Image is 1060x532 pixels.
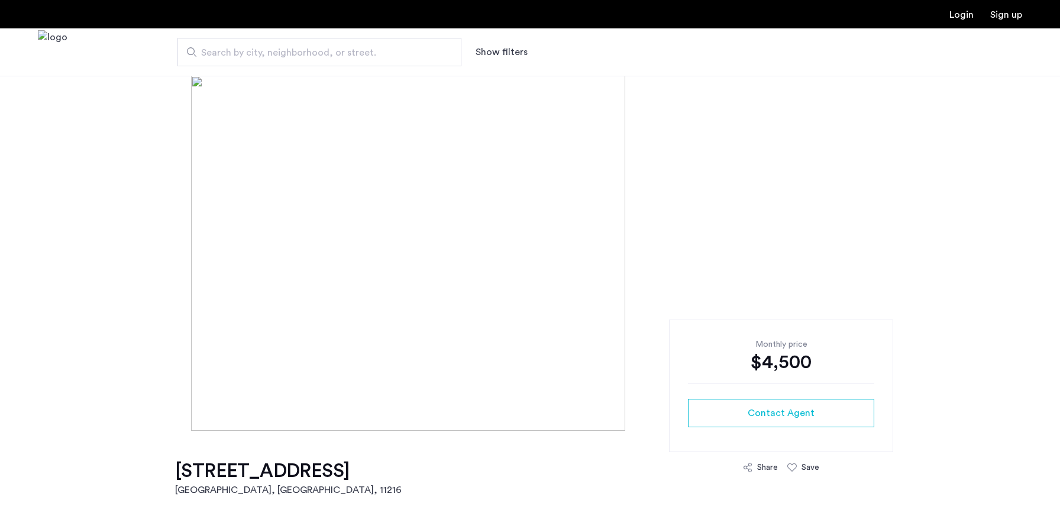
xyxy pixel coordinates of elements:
button: button [688,399,874,427]
img: [object%20Object] [191,76,870,431]
div: Share [757,462,778,473]
h1: [STREET_ADDRESS] [175,459,402,483]
h2: [GEOGRAPHIC_DATA], [GEOGRAPHIC_DATA] , 11216 [175,483,402,497]
a: Registration [990,10,1022,20]
a: Cazamio Logo [38,30,67,75]
a: Login [949,10,974,20]
div: $4,500 [688,350,874,374]
input: Apartment Search [177,38,461,66]
button: Show or hide filters [476,45,528,59]
div: Save [802,462,819,473]
img: logo [38,30,67,75]
div: Monthly price [688,338,874,350]
a: [STREET_ADDRESS][GEOGRAPHIC_DATA], [GEOGRAPHIC_DATA], 11216 [175,459,402,497]
span: Contact Agent [748,406,815,420]
span: Search by city, neighborhood, or street. [201,46,428,60]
